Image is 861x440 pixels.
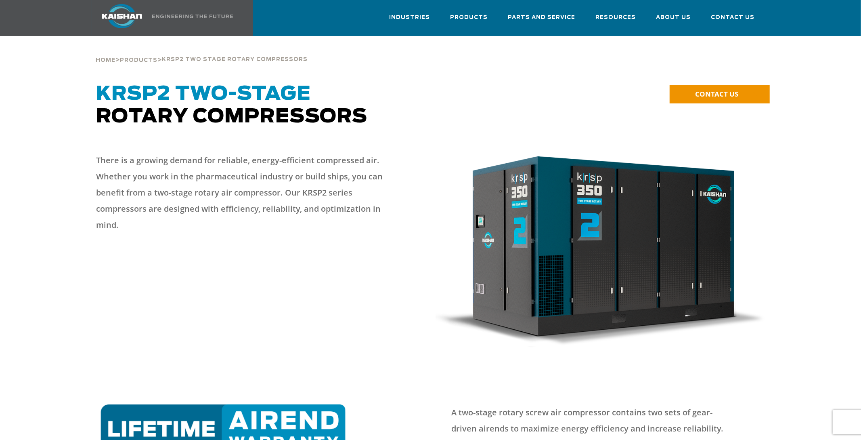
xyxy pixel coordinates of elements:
[96,56,116,63] a: Home
[96,84,368,126] span: Rotary Compressors
[696,89,739,99] span: CONTACT US
[508,13,576,22] span: Parts and Service
[120,58,158,63] span: Products
[120,56,158,63] a: Products
[656,13,691,22] span: About Us
[508,7,576,34] a: Parts and Service
[96,152,398,233] p: There is a growing demand for reliable, energy-efficient compressed air. Whether you work in the ...
[96,36,308,67] div: > >
[450,7,488,34] a: Products
[656,7,691,34] a: About Us
[96,84,311,104] span: KRSP2 Two-Stage
[92,4,152,28] img: kaishan logo
[450,13,488,22] span: Products
[711,13,755,22] span: Contact Us
[152,15,233,18] img: Engineering the future
[596,7,636,34] a: Resources
[162,57,308,62] span: krsp2 two stage rotary compressors
[436,156,765,348] img: krsp350
[596,13,636,22] span: Resources
[390,13,430,22] span: Industries
[96,58,116,63] span: Home
[711,7,755,34] a: Contact Us
[670,85,770,103] a: CONTACT US
[390,7,430,34] a: Industries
